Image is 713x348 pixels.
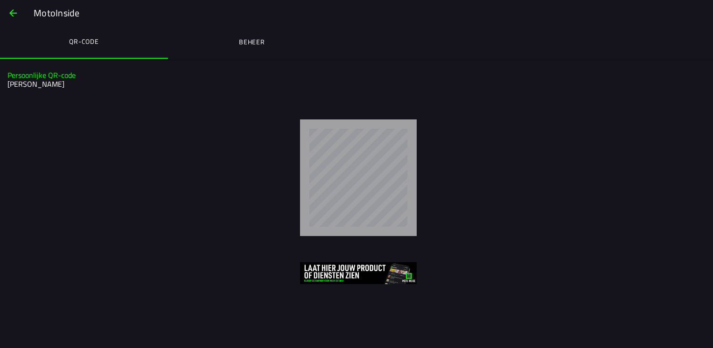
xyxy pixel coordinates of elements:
h2: [PERSON_NAME] [7,80,703,89]
img: 3aIYlL6QKUbivt9DV25VFlEvHnuiQfq7KXcuOtS6.jpg [300,262,417,284]
ion-title: MotoInside [24,6,713,20]
ion-text: Persoonlijke QR-code [7,70,76,81]
ion-label: Beheer [239,37,265,47]
ion-label: QR-code [69,36,99,47]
